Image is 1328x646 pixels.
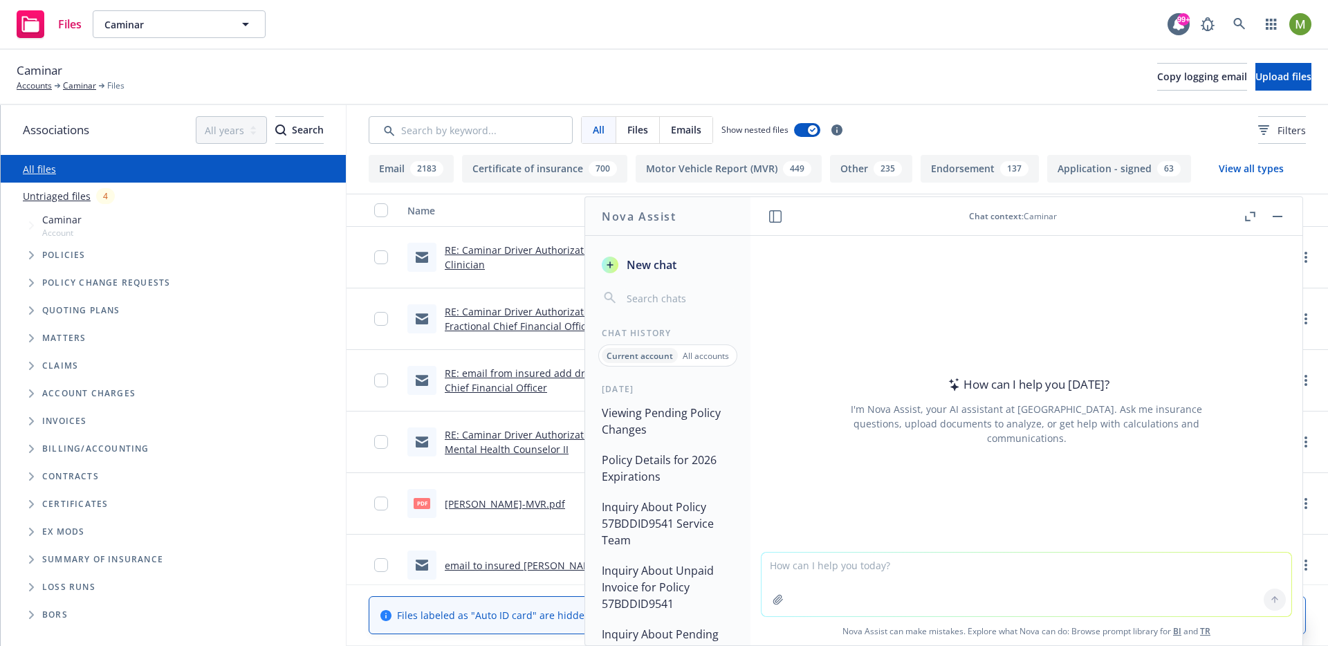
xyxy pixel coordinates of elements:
[585,327,750,339] div: Chat History
[374,312,388,326] input: Toggle Row Selected
[23,163,56,176] a: All files
[589,161,617,176] div: 700
[596,558,739,616] button: Inquiry About Unpaid Invoice for Policy 57BDDID9541
[607,350,673,362] p: Current account
[1255,70,1311,83] span: Upload files
[445,497,565,510] a: [PERSON_NAME]-MVR.pdf
[42,555,163,564] span: Summary of insurance
[17,62,62,80] span: Caminar
[1258,116,1306,144] button: Filters
[42,251,86,259] span: Policies
[1298,434,1314,450] a: more
[374,435,388,449] input: Toggle Row Selected
[783,161,811,176] div: 449
[1173,625,1181,637] a: BI
[445,559,739,572] a: email to insured [PERSON_NAME] meets NIAC driver guidelines
[627,122,648,137] span: Files
[42,212,82,227] span: Caminar
[23,189,91,203] a: Untriaged files
[1289,13,1311,35] img: photo
[1298,495,1314,512] a: more
[830,155,912,183] button: Other
[42,227,82,239] span: Account
[1129,194,1259,227] button: Linked associations
[374,203,388,217] input: Select all
[374,250,388,264] input: Toggle Row Selected
[42,306,120,315] span: Quoting plans
[42,279,170,287] span: Policy change requests
[596,447,739,489] button: Policy Details for 2026 Expirations
[93,10,266,38] button: Caminar
[1197,155,1306,183] button: View all types
[402,194,763,227] button: Name
[11,5,87,44] a: Files
[593,122,605,137] span: All
[275,124,286,136] svg: Search
[636,155,822,183] button: Motor Vehicle Report (MVR)
[42,583,95,591] span: Loss Runs
[42,445,149,453] span: Billing/Accounting
[969,210,1022,222] span: Chat context
[1298,557,1314,573] a: more
[407,203,742,218] div: Name
[1157,70,1247,83] span: Copy logging email
[1157,63,1247,91] button: Copy logging email
[1255,63,1311,91] button: Upload files
[63,80,96,92] a: Caminar
[107,80,124,92] span: Files
[1000,161,1029,176] div: 137
[1226,10,1253,38] a: Search
[42,334,86,342] span: Matters
[410,161,443,176] div: 2183
[374,497,388,510] input: Toggle Row Selected
[921,155,1039,183] button: Endorsement
[1177,11,1190,24] div: 99+
[596,495,739,553] button: Inquiry About Policy 57BDDID9541 Service Team
[1200,625,1210,637] a: TR
[445,305,721,333] a: RE: Caminar Driver Authorization Form | [PERSON_NAME] | Fractional Chief Financial Officer
[596,252,739,277] button: New chat
[462,155,627,183] button: Certificate of insurance
[1,210,346,435] div: Tree Example
[42,362,78,370] span: Claims
[104,17,224,32] span: Caminar
[275,117,324,143] div: Search
[892,194,1000,227] button: Created on
[874,161,902,176] div: 235
[671,122,701,137] span: Emails
[1047,155,1191,183] button: Application - signed
[763,194,892,227] button: File type
[683,350,729,362] p: All accounts
[42,472,99,481] span: Contracts
[1,435,346,629] div: Folder Tree Example
[832,402,1221,445] div: I'm Nova Assist, your AI assistant at [GEOGRAPHIC_DATA]. Ask me insurance questions, upload docum...
[42,528,84,536] span: Ex Mods
[58,19,82,30] span: Files
[1298,311,1314,327] a: more
[445,428,750,456] a: RE: Caminar Driver Authorization Form | [PERSON_NAME] | Relief Mental Health Counselor II
[414,498,430,508] span: pdf
[445,367,739,394] a: RE: email from insured add driver [PERSON_NAME] | Fractional Chief Financial Officer
[1258,123,1306,138] span: Filters
[1257,10,1285,38] a: Switch app
[624,288,734,308] input: Search chats
[445,243,721,271] a: RE: Caminar Driver Authorization Form | [PERSON_NAME] | Clinician
[1194,10,1221,38] a: Report a Bug
[784,210,1242,222] div: : Caminar
[944,376,1109,394] div: How can I help you [DATE]?
[397,608,688,622] span: Files labeled as "Auto ID card" are hidden.
[42,417,87,425] span: Invoices
[42,500,108,508] span: Certificates
[624,257,676,273] span: New chat
[721,124,788,136] span: Show nested files
[1298,372,1314,389] a: more
[1000,194,1129,227] button: Summary
[374,373,388,387] input: Toggle Row Selected
[1278,123,1306,138] span: Filters
[369,155,454,183] button: Email
[756,617,1297,645] span: Nova Assist can make mistakes. Explore what Nova can do: Browse prompt library for and
[369,116,573,144] input: Search by keyword...
[1298,249,1314,266] a: more
[23,121,89,139] span: Associations
[96,188,115,204] div: 4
